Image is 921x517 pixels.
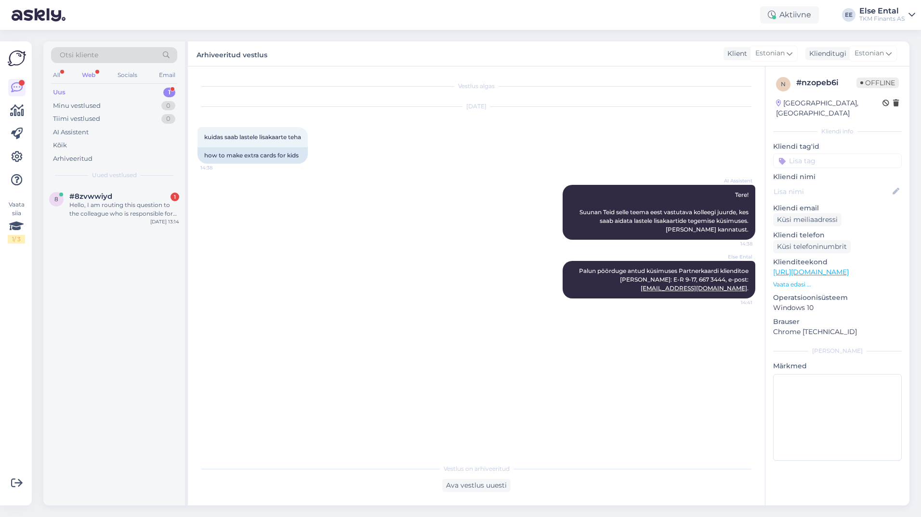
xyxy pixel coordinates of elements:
[54,195,58,203] span: 8
[773,361,902,371] p: Märkmed
[773,327,902,337] p: Chrome [TECHNICAL_ID]
[579,267,750,292] span: Palun pöörduge antud küsimuses Partnerkaardi klienditoe [PERSON_NAME]: E-R 9-17, 667 3444, e-post: .
[60,50,98,60] span: Otsi kliente
[171,193,179,201] div: 1
[774,186,891,197] input: Lisa nimi
[773,268,849,276] a: [URL][DOMAIN_NAME]
[53,154,92,164] div: Arhiveeritud
[157,69,177,81] div: Email
[773,303,902,313] p: Windows 10
[773,293,902,303] p: Operatsioonisüsteem
[197,147,308,164] div: how to make extra cards for kids
[641,284,747,292] a: [EMAIL_ADDRESS][DOMAIN_NAME]
[716,240,752,247] span: 14:38
[197,102,755,111] div: [DATE]
[197,82,755,90] div: Vestlus algas
[53,88,66,97] div: Uus
[773,257,902,267] p: Klienditeekond
[773,127,902,136] div: Kliendi info
[856,78,899,88] span: Offline
[8,49,26,67] img: Askly Logo
[716,253,752,260] span: Else Ental
[855,48,884,59] span: Estonian
[773,172,902,182] p: Kliendi nimi
[773,280,902,289] p: Vaata edasi ...
[8,235,25,244] div: 1 / 3
[796,77,856,89] div: # nzopeb6i
[69,192,112,201] span: #8zvwwiyd
[859,7,905,15] div: Else Ental
[773,142,902,152] p: Kliendi tag'id
[724,49,747,59] div: Klient
[161,114,175,124] div: 0
[442,479,511,492] div: Ava vestlus uuesti
[859,15,905,23] div: TKM Finants AS
[773,154,902,168] input: Lisa tag
[161,101,175,111] div: 0
[842,8,855,22] div: EE
[200,164,237,171] span: 14:38
[776,98,882,118] div: [GEOGRAPHIC_DATA], [GEOGRAPHIC_DATA]
[53,114,100,124] div: Tiimi vestlused
[716,299,752,306] span: 14:41
[80,69,97,81] div: Web
[579,191,750,233] span: Tere! Suunan Teid selle teema eest vastutava kolleegi juurde, kes saab aidata lastele lisakaartid...
[444,465,510,473] span: Vestlus on arhiveeritud
[53,128,89,137] div: AI Assistent
[53,141,67,150] div: Kõik
[8,200,25,244] div: Vaata siia
[69,201,179,218] div: Hello, I am routing this question to the colleague who is responsible for this topic. The reply m...
[805,49,846,59] div: Klienditugi
[150,218,179,225] div: [DATE] 13:14
[773,317,902,327] p: Brauser
[781,80,786,88] span: n
[773,203,902,213] p: Kliendi email
[760,6,819,24] div: Aktiivne
[92,171,137,180] span: Uued vestlused
[773,213,842,226] div: Küsi meiliaadressi
[773,347,902,355] div: [PERSON_NAME]
[197,47,267,60] label: Arhiveeritud vestlus
[859,7,915,23] a: Else EntalTKM Finants AS
[163,88,175,97] div: 1
[773,230,902,240] p: Kliendi telefon
[51,69,62,81] div: All
[204,133,301,141] span: kuidas saab lastele lisakaarte teha
[755,48,785,59] span: Estonian
[716,177,752,184] span: AI Assistent
[773,240,851,253] div: Küsi telefoninumbrit
[53,101,101,111] div: Minu vestlused
[116,69,139,81] div: Socials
